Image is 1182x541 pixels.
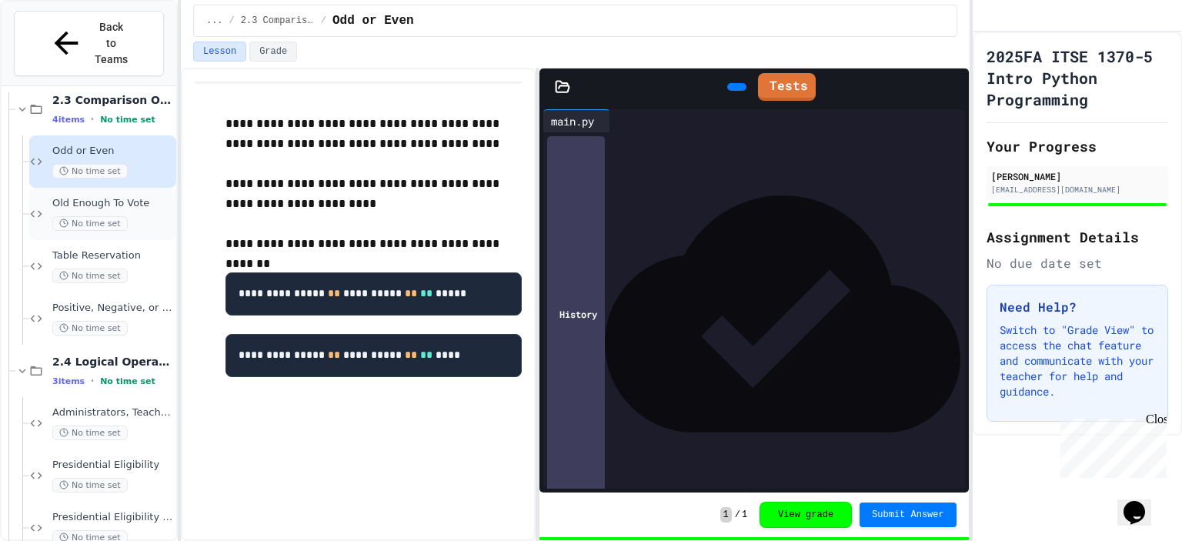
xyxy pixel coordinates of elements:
[991,184,1164,195] div: [EMAIL_ADDRESS][DOMAIN_NAME]
[991,169,1164,183] div: [PERSON_NAME]
[100,376,155,386] span: No time set
[987,45,1168,110] h1: 2025FA ITSE 1370-5 Intro Python Programming
[1000,298,1155,316] h3: Need Help?
[987,135,1168,157] h2: Your Progress
[1117,479,1167,526] iframe: chat widget
[241,15,315,27] span: 2.3 Comparison Operators
[91,375,94,387] span: •
[52,511,173,524] span: Presidential Eligibility - Extended
[52,216,128,231] span: No time set
[547,136,605,492] div: History
[760,502,852,528] button: View grade
[52,406,173,419] span: Administrators, Teachers, and Students
[860,503,957,527] button: Submit Answer
[720,507,732,523] span: 1
[543,109,610,132] div: main.py
[872,509,944,521] span: Submit Answer
[1000,322,1155,399] p: Switch to "Grade View" to access the chat feature and communicate with your teacher for help and ...
[52,478,128,493] span: No time set
[91,113,94,125] span: •
[52,355,173,369] span: 2.4 Logical Operators
[332,12,414,30] span: Odd or Even
[52,115,85,125] span: 4 items
[52,249,173,262] span: Table Reservation
[543,113,602,129] div: main.py
[93,19,129,68] span: Back to Teams
[52,269,128,283] span: No time set
[987,226,1168,248] h2: Assignment Details
[52,376,85,386] span: 3 items
[100,115,155,125] span: No time set
[735,509,740,521] span: /
[742,509,747,521] span: 1
[52,145,173,158] span: Odd or Even
[249,42,297,62] button: Grade
[14,11,164,76] button: Back to Teams
[52,459,173,472] span: Presidential Eligibility
[987,254,1168,272] div: No due date set
[6,6,106,98] div: Chat with us now!Close
[52,321,128,336] span: No time set
[1054,412,1167,478] iframe: chat widget
[52,197,173,210] span: Old Enough To Vote
[193,42,246,62] button: Lesson
[206,15,223,27] span: ...
[52,164,128,179] span: No time set
[321,15,326,27] span: /
[758,73,816,101] a: Tests
[52,302,173,315] span: Positive, Negative, or Zero
[229,15,235,27] span: /
[52,426,128,440] span: No time set
[52,93,173,107] span: 2.3 Comparison Operators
